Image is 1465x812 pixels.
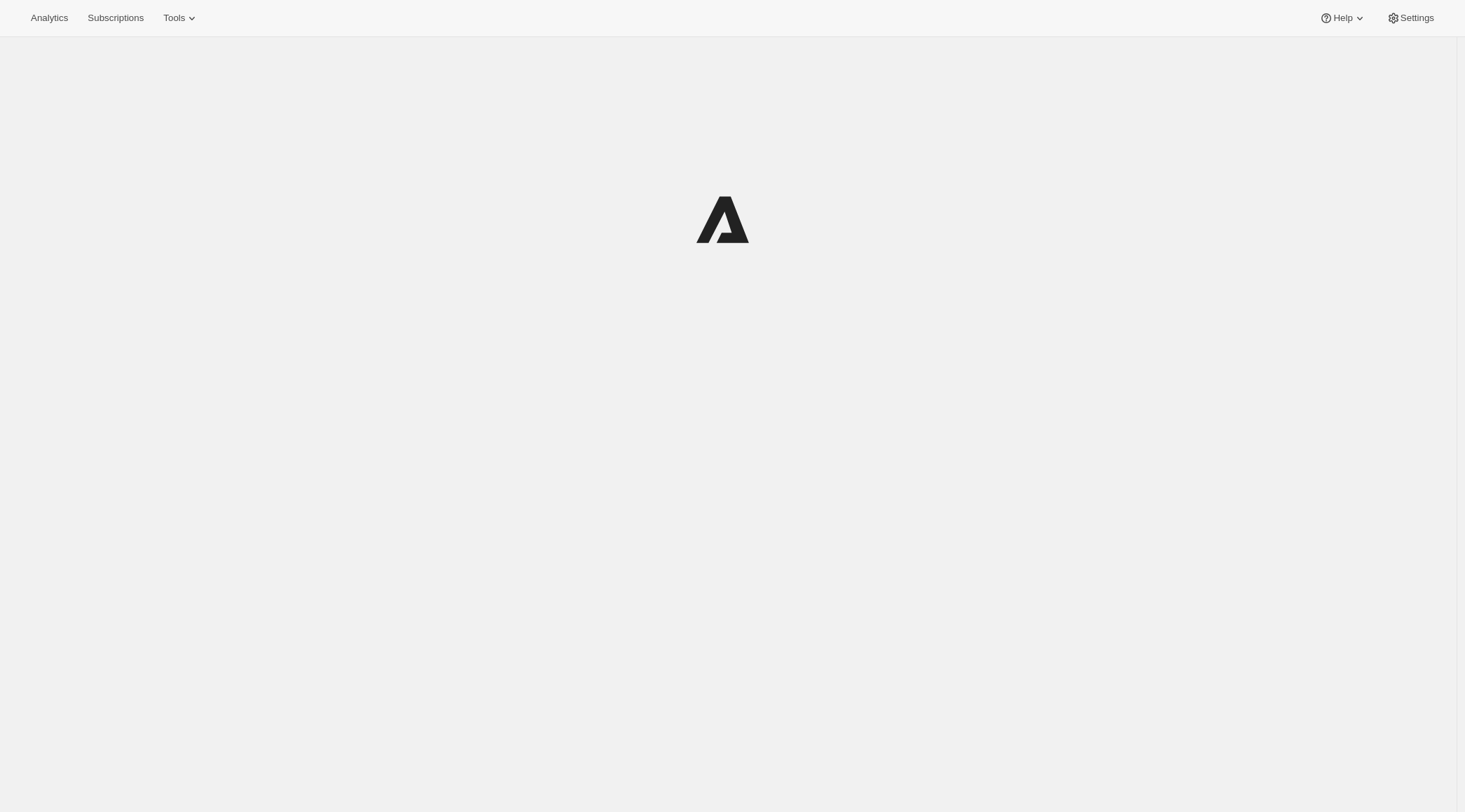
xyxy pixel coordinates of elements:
[1311,8,1375,28] button: Help
[1401,13,1434,24] span: Settings
[155,8,207,28] button: Tools
[163,13,185,24] span: Tools
[1378,8,1443,28] button: Settings
[22,8,76,28] button: Analytics
[88,13,144,24] span: Subscriptions
[1333,13,1352,24] span: Help
[31,13,68,24] span: Analytics
[79,8,152,28] button: Subscriptions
